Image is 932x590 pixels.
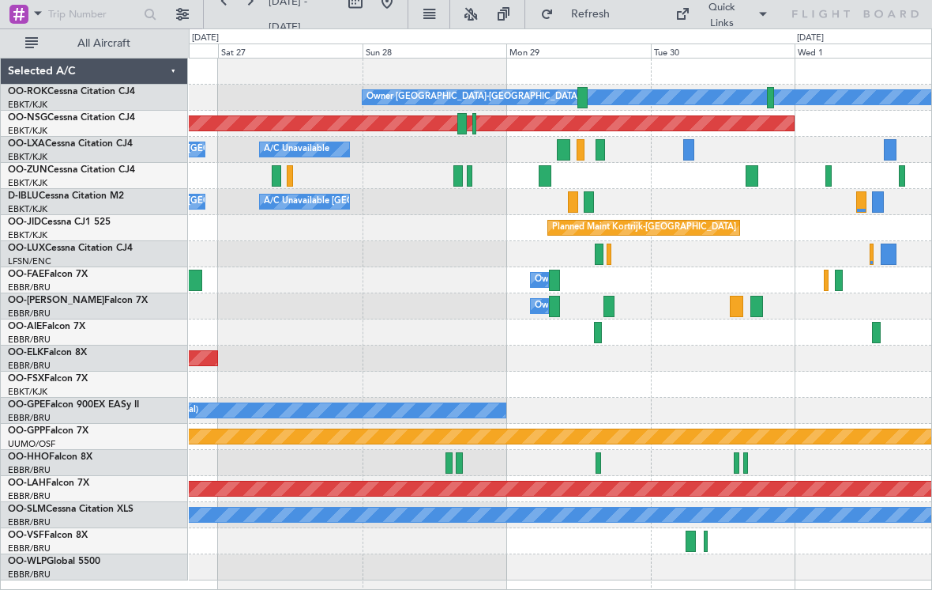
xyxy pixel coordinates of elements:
a: OO-FSXFalcon 7X [8,374,88,384]
a: OO-ELKFalcon 8X [8,348,87,357]
a: OO-[PERSON_NAME]Falcon 7X [8,296,148,305]
span: OO-[PERSON_NAME] [8,296,104,305]
span: OO-LXA [8,139,45,149]
a: EBBR/BRU [8,516,51,528]
span: OO-NSG [8,113,47,123]
button: Refresh [533,2,628,27]
a: OO-JIDCessna CJ1 525 [8,217,111,227]
span: OO-LAH [8,478,46,488]
a: EBKT/KJK [8,151,47,163]
div: Sun 28 [363,43,507,58]
a: LFSN/ENC [8,255,51,267]
a: OO-NSGCessna Citation CJ4 [8,113,135,123]
a: EBBR/BRU [8,543,51,554]
span: OO-WLP [8,557,47,566]
a: OO-AIEFalcon 7X [8,322,85,331]
span: D-IBLU [8,191,39,201]
a: EBKT/KJK [8,386,47,398]
a: EBBR/BRU [8,464,51,476]
a: EBKT/KJK [8,203,47,215]
a: EBBR/BRU [8,360,51,372]
a: EBBR/BRU [8,569,51,581]
a: EBKT/KJK [8,99,47,111]
a: EBBR/BRU [8,308,51,320]
a: OO-GPEFalcon 900EX EASy II [8,400,139,410]
a: OO-FAEFalcon 7X [8,270,88,279]
a: OO-ZUNCessna Citation CJ4 [8,165,135,175]
a: OO-SLMCessna Citation XLS [8,505,133,514]
div: Tue 30 [651,43,795,58]
span: OO-GPP [8,426,45,436]
a: OO-HHOFalcon 8X [8,452,92,462]
span: OO-JID [8,217,41,227]
button: Quick Links [667,2,776,27]
a: EBKT/KJK [8,177,47,189]
a: EBBR/BRU [8,412,51,424]
div: [DATE] [192,32,219,45]
div: Planned Maint Kortrijk-[GEOGRAPHIC_DATA] [552,216,736,240]
span: OO-LUX [8,244,45,253]
a: OO-GPPFalcon 7X [8,426,88,436]
a: OO-ROKCessna Citation CJ4 [8,87,135,96]
a: UUMO/OSF [8,438,55,450]
span: OO-SLM [8,505,46,514]
span: OO-HHO [8,452,49,462]
div: [DATE] [797,32,824,45]
div: A/C Unavailable [GEOGRAPHIC_DATA]-[GEOGRAPHIC_DATA] [264,190,516,214]
a: OO-LAHFalcon 7X [8,478,89,488]
a: OO-LXACessna Citation CJ4 [8,139,133,149]
a: EBKT/KJK [8,229,47,241]
a: EBBR/BRU [8,334,51,346]
span: OO-VSF [8,531,44,540]
div: Owner [GEOGRAPHIC_DATA]-[GEOGRAPHIC_DATA] [366,85,580,109]
a: D-IBLUCessna Citation M2 [8,191,124,201]
span: OO-ROK [8,87,47,96]
a: EBBR/BRU [8,282,51,293]
div: A/C Unavailable [264,138,329,161]
span: OO-ELK [8,348,43,357]
a: OO-WLPGlobal 5500 [8,557,100,566]
button: All Aircraft [17,31,171,56]
div: Mon 29 [506,43,651,58]
span: Refresh [557,9,623,20]
span: OO-AIE [8,322,42,331]
span: OO-FAE [8,270,44,279]
div: Owner Melsbroek Air Base [535,268,642,292]
div: Owner Melsbroek Air Base [535,294,642,318]
a: EBKT/KJK [8,125,47,137]
a: OO-LUXCessna Citation CJ4 [8,244,133,253]
span: All Aircraft [41,38,167,49]
div: Sat 27 [218,43,363,58]
span: OO-FSX [8,374,44,384]
input: Trip Number [48,2,139,26]
a: EBBR/BRU [8,490,51,502]
a: OO-VSFFalcon 8X [8,531,88,540]
span: OO-GPE [8,400,45,410]
span: OO-ZUN [8,165,47,175]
